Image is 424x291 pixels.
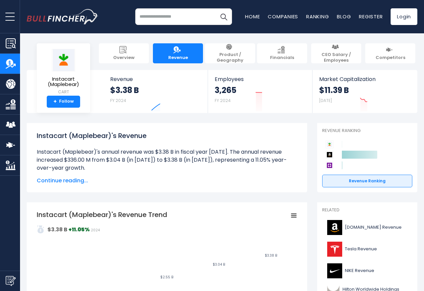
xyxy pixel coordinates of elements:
[245,13,260,20] a: Home
[312,70,417,113] a: Market Capitalization $11.39 B [DATE]
[322,240,412,258] a: Tesla Revenue
[326,220,343,235] img: AMZN logo
[113,55,135,61] span: Overview
[91,228,100,233] span: 2024
[37,148,297,172] li: Instacart (Maplebear)'s annual revenue was $3.38 B in fiscal year [DATE]. The annual revenue incr...
[42,76,85,87] span: Instacart (Maplebear)
[37,210,167,219] tspan: Instacart (Maplebear)'s Revenue Trend
[326,242,343,257] img: TSLA logo
[47,96,80,108] a: +Follow
[365,43,415,63] a: Competitors
[322,262,412,280] a: NIKE Revenue
[213,262,225,267] text: $3.04 B
[103,70,208,113] a: Revenue $3.38 B FY 2024
[322,207,412,213] p: Related
[314,52,358,63] span: CEO Salary / Employees
[110,76,201,82] span: Revenue
[205,43,255,63] a: Product / Geography
[326,140,334,148] img: Instacart (Maplebear) competitors logo
[270,55,294,61] span: Financials
[311,43,361,63] a: CEO Salary / Employees
[257,43,307,63] a: Financials
[326,151,334,159] img: Amazon.com competitors logo
[27,9,98,24] img: bullfincher logo
[322,218,412,237] a: [DOMAIN_NAME] Revenue
[37,177,297,185] span: Continue reading...
[37,225,45,233] img: addasd
[319,85,349,95] strong: $11.39 B
[391,8,417,25] a: Login
[68,226,90,233] strong: +11.05%
[47,226,67,233] strong: $3.38 B
[110,85,139,95] strong: $3.38 B
[326,263,343,278] img: NKE logo
[337,13,351,20] a: Blog
[53,99,57,105] strong: +
[322,175,412,187] a: Revenue Ranking
[376,55,405,61] span: Competitors
[42,89,85,95] small: CART
[215,76,305,82] span: Employees
[326,161,334,169] img: Wayfair competitors logo
[153,43,203,63] a: Revenue
[208,70,312,113] a: Employees 3,265 FY 2024
[215,85,236,95] strong: 3,265
[208,52,252,63] span: Product / Geography
[215,98,231,103] small: FY 2024
[265,253,277,258] text: $3.38 B
[110,98,126,103] small: FY 2024
[359,13,383,20] a: Register
[42,49,85,96] a: Instacart (Maplebear) CART
[168,55,188,61] span: Revenue
[322,128,412,134] p: Revenue Ranking
[268,13,298,20] a: Companies
[215,8,232,25] button: Search
[27,9,98,24] a: Go to homepage
[99,43,149,63] a: Overview
[306,13,329,20] a: Ranking
[160,275,173,280] text: $2.55 B
[319,76,410,82] span: Market Capitalization
[37,131,297,141] h1: Instacart (Maplebear)'s Revenue
[319,98,332,103] small: [DATE]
